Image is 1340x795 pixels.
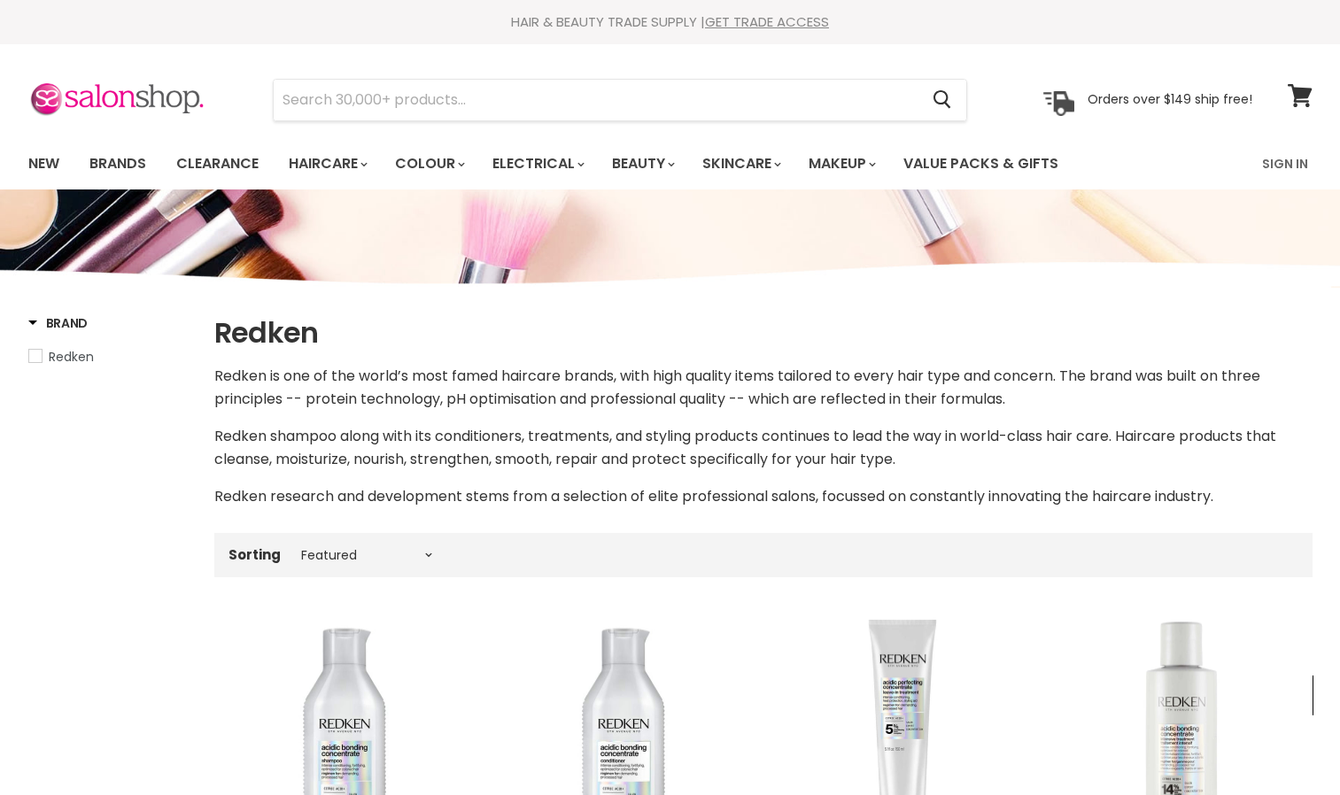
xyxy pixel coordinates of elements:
[214,365,1313,411] p: Redken is one of the world’s most famed haircare brands, with high quality items tailored to ever...
[1088,91,1252,107] p: Orders over $149 ship free!
[705,12,829,31] a: GET TRADE ACCESS
[28,347,192,367] a: Redken
[214,425,1313,471] p: Redken shampoo along with its conditioners, treatments, and styling products continues to lead th...
[6,138,1335,189] nav: Main
[163,145,272,182] a: Clearance
[214,314,1313,351] h1: Redken
[28,314,89,332] h3: Brand
[214,486,1213,506] span: Redken research and development stems from a selection of elite professional salons, focussed on ...
[599,145,685,182] a: Beauty
[15,138,1162,189] ul: Main menu
[382,145,476,182] a: Colour
[795,145,887,182] a: Makeup
[274,80,919,120] input: Search
[890,145,1072,182] a: Value Packs & Gifts
[479,145,595,182] a: Electrical
[689,145,792,182] a: Skincare
[76,145,159,182] a: Brands
[228,547,281,562] label: Sorting
[275,145,378,182] a: Haircare
[919,80,966,120] button: Search
[1251,145,1319,182] a: Sign In
[273,79,967,121] form: Product
[6,13,1335,31] div: HAIR & BEAUTY TRADE SUPPLY |
[15,145,73,182] a: New
[49,348,94,366] span: Redken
